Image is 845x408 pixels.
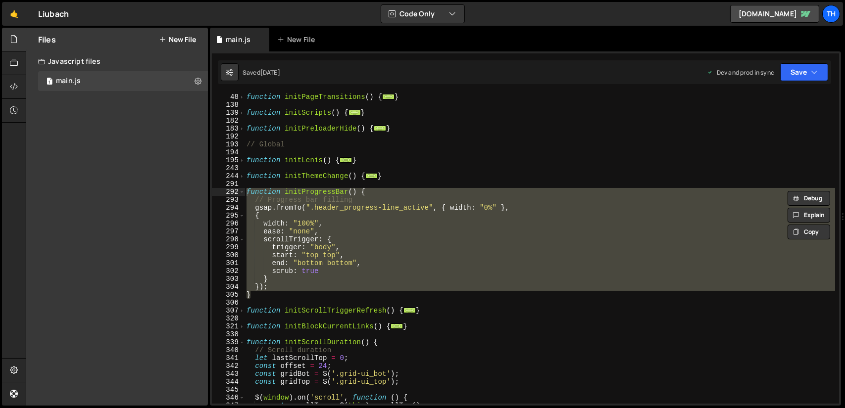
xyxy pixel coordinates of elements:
[212,330,245,338] div: 338
[212,156,245,164] div: 195
[348,110,361,115] span: ...
[780,63,828,81] button: Save
[212,251,245,259] div: 300
[212,291,245,299] div: 305
[212,148,245,156] div: 194
[212,117,245,125] div: 182
[212,362,245,370] div: 342
[212,346,245,354] div: 340
[212,299,245,307] div: 306
[212,386,245,394] div: 345
[212,164,245,172] div: 243
[277,35,319,45] div: New File
[38,34,56,45] h2: Files
[707,68,774,77] div: Dev and prod in sync
[212,109,245,117] div: 139
[822,5,840,23] a: Th
[212,354,245,362] div: 341
[56,77,81,86] div: main.js
[212,204,245,212] div: 294
[381,5,464,23] button: Code Only
[212,133,245,140] div: 192
[2,2,26,26] a: 🤙
[212,188,245,196] div: 292
[212,267,245,275] div: 302
[212,370,245,378] div: 343
[38,71,208,91] div: 16256/43835.js
[391,323,403,329] span: ...
[212,125,245,133] div: 183
[382,94,395,99] span: ...
[340,157,352,163] span: ...
[26,51,208,71] div: Javascript files
[47,78,52,86] span: 1
[788,191,830,206] button: Debug
[212,338,245,346] div: 339
[365,173,378,179] span: ...
[212,227,245,235] div: 297
[38,8,69,20] div: Liubach
[212,196,245,204] div: 293
[212,275,245,283] div: 303
[212,235,245,243] div: 298
[226,35,250,45] div: main.js
[212,322,245,330] div: 321
[212,212,245,220] div: 295
[212,307,245,315] div: 307
[212,172,245,180] div: 244
[212,140,245,148] div: 193
[374,126,386,131] span: ...
[212,378,245,386] div: 344
[212,394,245,402] div: 346
[260,68,280,77] div: [DATE]
[212,259,245,267] div: 301
[212,315,245,322] div: 320
[730,5,819,23] a: [DOMAIN_NAME]
[212,180,245,188] div: 291
[212,243,245,251] div: 299
[788,208,830,223] button: Explain
[212,101,245,109] div: 138
[212,283,245,291] div: 304
[159,36,196,44] button: New File
[788,225,830,239] button: Copy
[212,220,245,227] div: 296
[212,93,245,101] div: 48
[243,68,280,77] div: Saved
[403,308,416,313] span: ...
